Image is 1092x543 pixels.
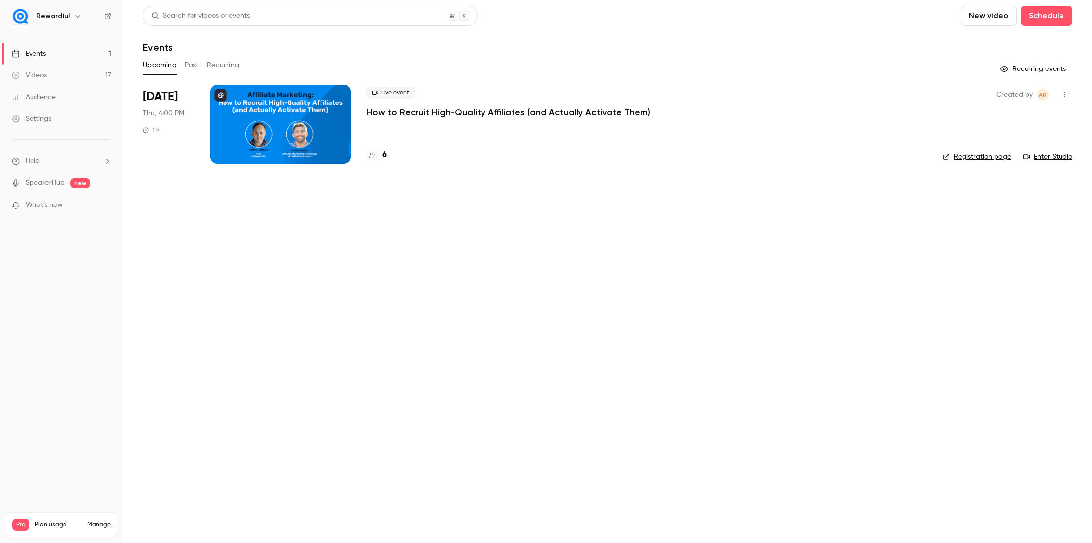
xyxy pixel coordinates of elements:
[366,148,387,162] a: 6
[1037,89,1049,101] span: Audrey Rampon
[996,61,1072,77] button: Recurring events
[961,6,1017,26] button: New video
[1021,6,1072,26] button: Schedule
[185,57,199,73] button: Past
[12,92,56,102] div: Audience
[1039,89,1047,101] span: AR
[151,11,250,21] div: Search for videos or events
[12,519,29,531] span: Pro
[70,178,90,188] span: new
[12,156,111,166] li: help-dropdown-opener
[143,85,194,164] div: Sep 18 Thu, 5:00 PM (Europe/Paris)
[366,87,415,99] span: Live event
[12,114,51,124] div: Settings
[943,152,1011,162] a: Registration page
[143,41,173,53] h1: Events
[26,156,40,166] span: Help
[382,148,387,162] h4: 6
[366,106,650,118] a: How to Recruit High-Quality Affiliates (and Actually Activate Them)
[1023,152,1072,162] a: Enter Studio
[26,200,63,210] span: What's new
[12,70,47,80] div: Videos
[996,89,1033,101] span: Created by
[143,89,178,104] span: [DATE]
[87,521,111,529] a: Manage
[12,49,46,59] div: Events
[26,178,64,188] a: SpeakerHub
[36,11,70,21] h6: Rewardful
[143,126,160,134] div: 1 h
[12,8,28,24] img: Rewardful
[143,108,184,118] span: Thu, 4:00 PM
[207,57,240,73] button: Recurring
[143,57,177,73] button: Upcoming
[99,201,111,210] iframe: Noticeable Trigger
[35,521,81,529] span: Plan usage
